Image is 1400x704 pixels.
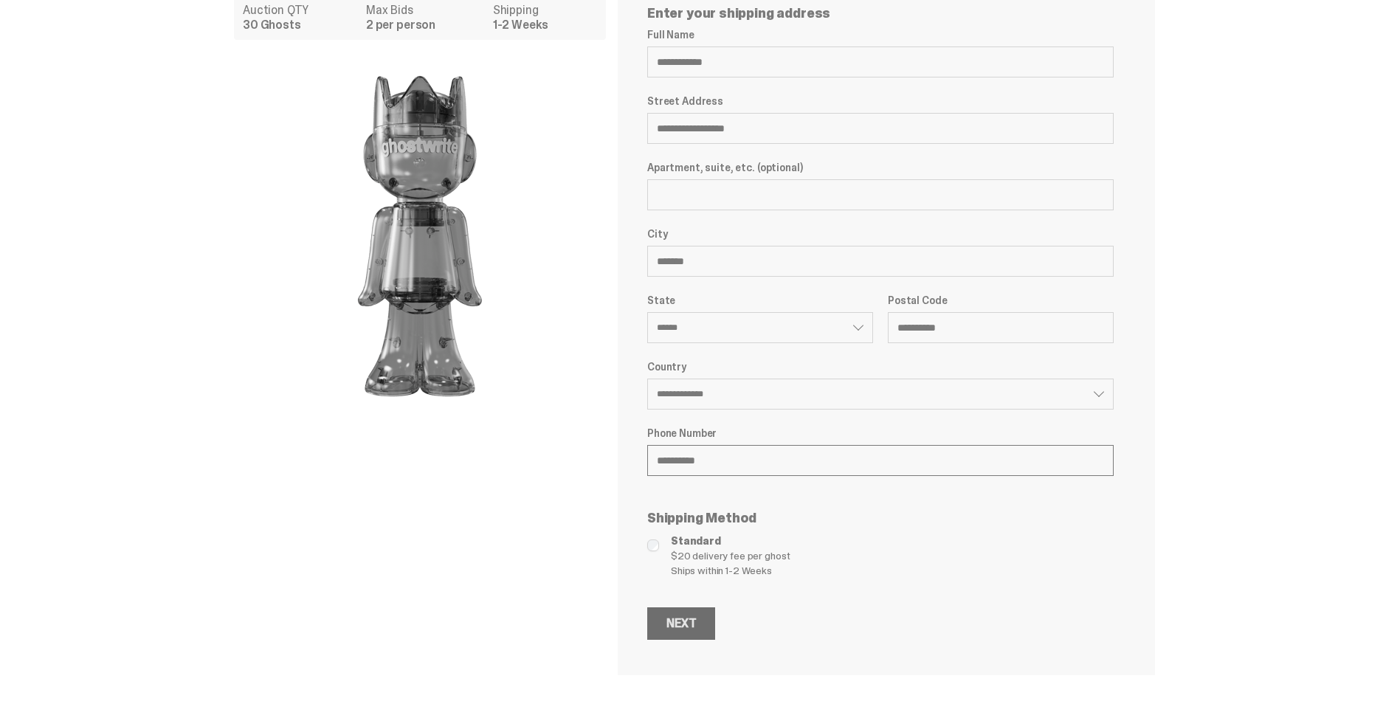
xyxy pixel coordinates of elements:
[647,7,1114,20] p: Enter your shipping address
[647,95,1114,107] label: Street Address
[243,4,357,16] dt: Auction QTY
[671,548,1114,563] span: $20 delivery fee per ghost
[493,19,597,31] dd: 1-2 Weeks
[647,361,1114,373] label: Country
[647,607,715,640] button: Next
[647,427,1114,439] label: Phone Number
[666,618,696,629] div: Next
[366,19,484,31] dd: 2 per person
[647,294,873,306] label: State
[888,294,1114,306] label: Postal Code
[647,29,1114,41] label: Full Name
[647,228,1114,240] label: City
[671,563,1114,578] span: Ships within 1-2 Weeks
[647,511,1114,525] p: Shipping Method
[493,4,597,16] dt: Shipping
[272,52,568,421] img: product image
[243,19,357,31] dd: 30 Ghosts
[647,162,1114,173] label: Apartment, suite, etc. (optional)
[671,534,1114,548] span: Standard
[366,4,484,16] dt: Max Bids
